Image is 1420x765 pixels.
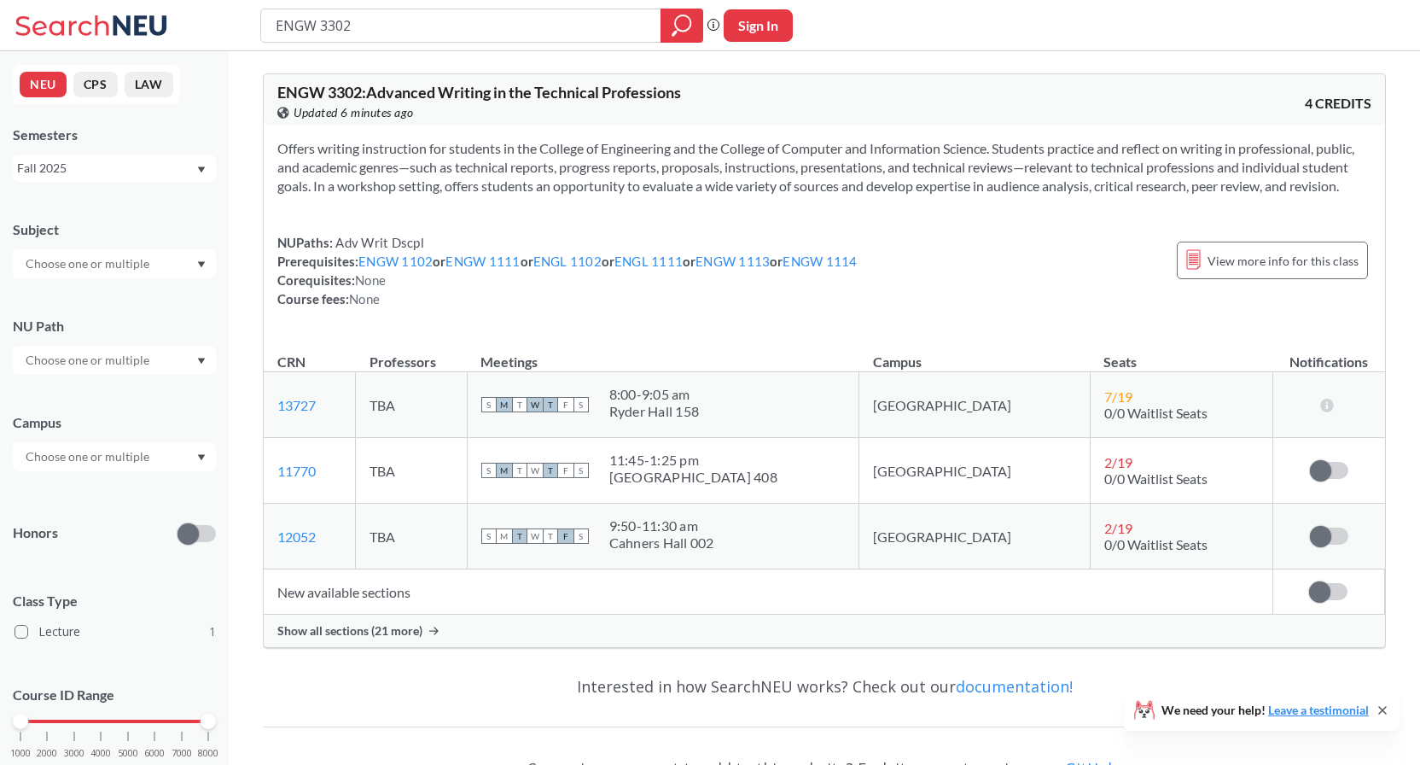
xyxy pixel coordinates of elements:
[13,155,216,182] div: Fall 2025Dropdown arrow
[543,528,558,544] span: T
[609,386,700,403] div: 8:00 - 9:05 am
[512,528,527,544] span: T
[1272,336,1384,372] th: Notifications
[197,261,206,268] svg: Dropdown arrow
[333,235,424,250] span: Adv Writ Dscpl
[172,749,192,758] span: 7000
[533,254,602,269] a: ENGL 1102
[609,517,714,534] div: 9:50 - 11:30 am
[1104,470,1208,487] span: 0/0 Waitlist Seats
[467,336,859,372] th: Meetings
[264,569,1272,615] td: New available sections
[277,139,1371,196] section: Offers writing instruction for students in the College of Engineering and the College of Computer...
[13,249,216,278] div: Dropdown arrow
[558,528,573,544] span: F
[209,622,216,641] span: 1
[661,9,703,43] div: magnifying glass
[512,463,527,478] span: T
[527,397,543,412] span: W
[609,469,777,486] div: [GEOGRAPHIC_DATA] 408
[73,72,118,97] button: CPS
[144,749,165,758] span: 6000
[527,463,543,478] span: W
[445,254,520,269] a: ENGW 1111
[1104,536,1208,552] span: 0/0 Waitlist Seats
[17,350,160,371] input: Choose one or multiple
[263,662,1386,711] div: Interested in how SearchNEU works? Check out our
[481,397,497,412] span: S
[64,749,84,758] span: 3000
[13,686,216,705] p: Course ID Range
[356,372,467,438] td: TBA
[125,72,173,97] button: LAW
[672,14,692,38] svg: magnifying glass
[527,528,543,544] span: W
[277,83,681,102] span: ENGW 3302 : Advanced Writing in the Technical Professions
[1104,388,1132,405] span: 7 / 19
[1305,94,1371,113] span: 4 CREDITS
[277,397,316,413] a: 13727
[20,72,67,97] button: NEU
[1104,405,1208,421] span: 0/0 Waitlist Seats
[17,447,160,467] input: Choose one or multiple
[274,11,649,40] input: Class, professor, course number, "phrase"
[198,749,218,758] span: 8000
[17,159,195,178] div: Fall 2025
[37,749,57,758] span: 2000
[197,358,206,365] svg: Dropdown arrow
[543,397,558,412] span: T
[13,523,58,543] p: Honors
[349,291,380,307] span: None
[573,397,589,412] span: S
[609,534,714,552] div: Cahners Hall 002
[13,592,216,610] span: Class Type
[614,254,683,269] a: ENGL 1111
[197,454,206,461] svg: Dropdown arrow
[859,504,1091,569] td: [GEOGRAPHIC_DATA]
[13,317,216,336] div: NU Path
[13,413,216,432] div: Campus
[1104,520,1132,536] span: 2 / 19
[356,504,467,569] td: TBA
[1104,454,1132,470] span: 2 / 19
[497,463,512,478] span: M
[481,528,497,544] span: S
[481,463,497,478] span: S
[1268,703,1369,717] a: Leave a testimonial
[573,463,589,478] span: S
[1208,250,1359,272] span: View more info for this class
[724,9,793,42] button: Sign In
[277,623,422,639] span: Show all sections (21 more)
[497,528,512,544] span: M
[356,438,467,504] td: TBA
[609,452,777,469] div: 11:45 - 1:25 pm
[543,463,558,478] span: T
[558,397,573,412] span: F
[355,272,386,288] span: None
[356,336,467,372] th: Professors
[497,397,512,412] span: M
[17,254,160,274] input: Choose one or multiple
[10,749,31,758] span: 1000
[1090,336,1272,372] th: Seats
[294,103,414,122] span: Updated 6 minutes ago
[197,166,206,173] svg: Dropdown arrow
[956,676,1073,697] a: documentation!
[264,615,1385,647] div: Show all sections (21 more)
[358,254,433,269] a: ENGW 1102
[277,528,316,545] a: 12052
[573,528,589,544] span: S
[783,254,857,269] a: ENGW 1114
[13,126,216,144] div: Semesters
[13,442,216,471] div: Dropdown arrow
[1161,704,1369,716] span: We need your help!
[859,438,1091,504] td: [GEOGRAPHIC_DATA]
[277,233,858,308] div: NUPaths: Prerequisites: or or or or or Corequisites: Course fees:
[15,621,216,643] label: Lecture
[13,220,216,239] div: Subject
[118,749,138,758] span: 5000
[512,397,527,412] span: T
[859,336,1091,372] th: Campus
[13,346,216,375] div: Dropdown arrow
[558,463,573,478] span: F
